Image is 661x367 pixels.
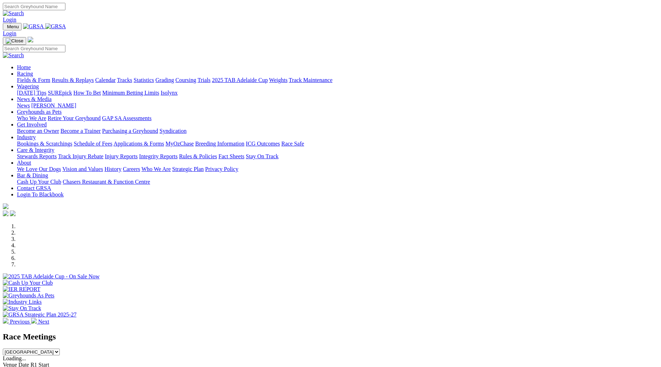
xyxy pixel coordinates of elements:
a: Next [31,319,49,325]
a: Rules & Policies [179,153,217,159]
a: Schedule of Fees [74,141,112,147]
img: logo-grsa-white.png [28,37,33,42]
a: Bar & Dining [17,172,48,178]
a: Who We Are [141,166,171,172]
a: SUREpick [48,90,72,96]
img: Close [6,38,23,44]
a: Vision and Values [62,166,103,172]
a: Coursing [175,77,196,83]
a: Tracks [117,77,132,83]
a: Become a Trainer [60,128,101,134]
a: Login To Blackbook [17,191,64,197]
a: Minimum Betting Limits [102,90,159,96]
div: Wagering [17,90,658,96]
h2: Race Meetings [3,332,658,342]
img: facebook.svg [3,211,8,216]
a: Get Involved [17,122,47,128]
a: Racing [17,71,33,77]
a: Trials [197,77,210,83]
img: 2025 TAB Adelaide Cup - On Sale Now [3,273,100,280]
a: Bookings & Scratchings [17,141,72,147]
a: History [104,166,121,172]
img: IER REPORT [3,286,40,292]
img: GRSA [23,23,44,30]
div: Racing [17,77,658,83]
a: Results & Replays [52,77,94,83]
a: Stay On Track [246,153,278,159]
div: Care & Integrity [17,153,658,160]
a: Chasers Restaurant & Function Centre [63,179,150,185]
a: Weights [269,77,288,83]
a: Statistics [134,77,154,83]
img: twitter.svg [10,211,16,216]
button: Toggle navigation [3,23,22,30]
a: Previous [3,319,31,325]
a: Who We Are [17,115,46,121]
a: ICG Outcomes [246,141,280,147]
a: [PERSON_NAME] [31,102,76,108]
a: Retire Your Greyhound [48,115,101,121]
span: Previous [10,319,30,325]
a: Greyhounds as Pets [17,109,62,115]
a: About [17,160,31,166]
a: News & Media [17,96,52,102]
a: Cash Up Your Club [17,179,61,185]
img: GRSA [45,23,66,30]
a: Injury Reports [105,153,138,159]
a: Home [17,64,31,70]
a: Integrity Reports [139,153,178,159]
a: Care & Integrity [17,147,54,153]
a: Login [3,30,16,36]
a: Login [3,17,16,23]
img: chevron-left-pager-white.svg [3,318,8,324]
a: Track Maintenance [289,77,332,83]
div: Greyhounds as Pets [17,115,658,122]
a: 2025 TAB Adelaide Cup [212,77,268,83]
input: Search [3,3,65,10]
img: GRSA Strategic Plan 2025-27 [3,312,76,318]
a: Calendar [95,77,116,83]
img: Search [3,10,24,17]
a: Purchasing a Greyhound [102,128,158,134]
a: Breeding Information [195,141,244,147]
a: GAP SA Assessments [102,115,152,121]
a: Become an Owner [17,128,59,134]
a: Industry [17,134,36,140]
a: Stewards Reports [17,153,57,159]
a: Wagering [17,83,39,89]
div: About [17,166,658,172]
a: Fact Sheets [219,153,244,159]
img: Greyhounds As Pets [3,292,54,299]
input: Search [3,45,65,52]
a: Syndication [160,128,186,134]
span: Loading... [3,355,26,361]
img: Stay On Track [3,305,41,312]
a: [DATE] Tips [17,90,46,96]
img: Industry Links [3,299,42,305]
a: Careers [123,166,140,172]
div: News & Media [17,102,658,109]
span: Menu [7,24,19,29]
a: We Love Our Dogs [17,166,61,172]
a: MyOzChase [166,141,194,147]
div: Industry [17,141,658,147]
a: Track Injury Rebate [58,153,103,159]
button: Toggle navigation [3,37,26,45]
a: Privacy Policy [205,166,238,172]
div: Get Involved [17,128,658,134]
div: Bar & Dining [17,179,658,185]
span: Next [38,319,49,325]
a: Strategic Plan [172,166,204,172]
a: Grading [156,77,174,83]
a: Race Safe [281,141,304,147]
a: Applications & Forms [114,141,164,147]
a: News [17,102,30,108]
img: logo-grsa-white.png [3,203,8,209]
img: Search [3,52,24,59]
img: Cash Up Your Club [3,280,53,286]
a: Isolynx [161,90,178,96]
a: Fields & Form [17,77,50,83]
a: Contact GRSA [17,185,51,191]
a: How To Bet [74,90,101,96]
img: chevron-right-pager-white.svg [31,318,37,324]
